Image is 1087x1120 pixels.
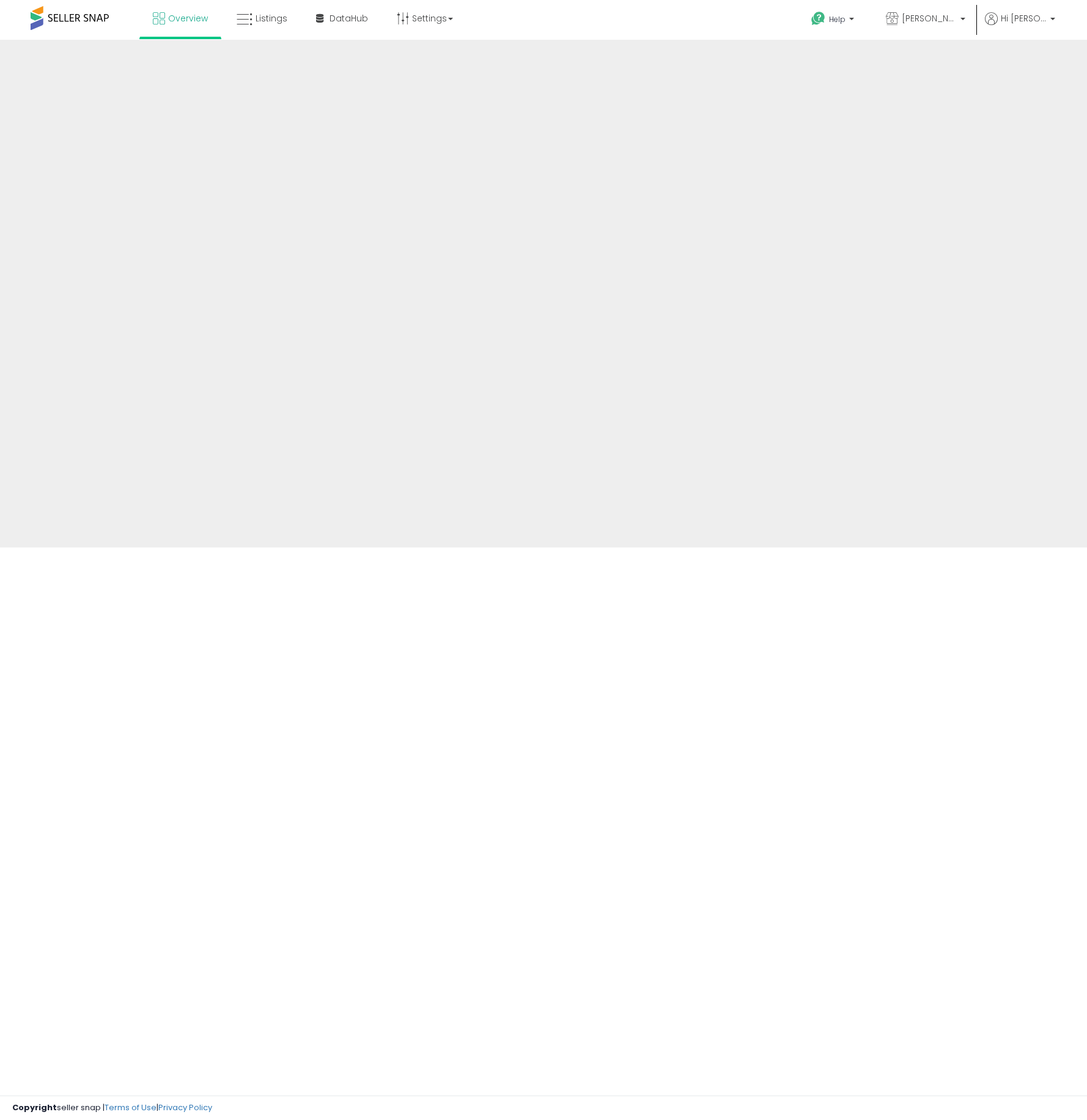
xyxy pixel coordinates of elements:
a: Hi [PERSON_NAME] [985,12,1055,40]
span: DataHub [330,12,368,24]
span: Overview [168,12,208,24]
span: [PERSON_NAME] [902,12,957,24]
span: Hi [PERSON_NAME] [1001,12,1047,24]
span: Help [829,14,846,24]
span: Listings [256,12,287,24]
a: Help [801,2,866,40]
i: Get Help [811,11,826,26]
